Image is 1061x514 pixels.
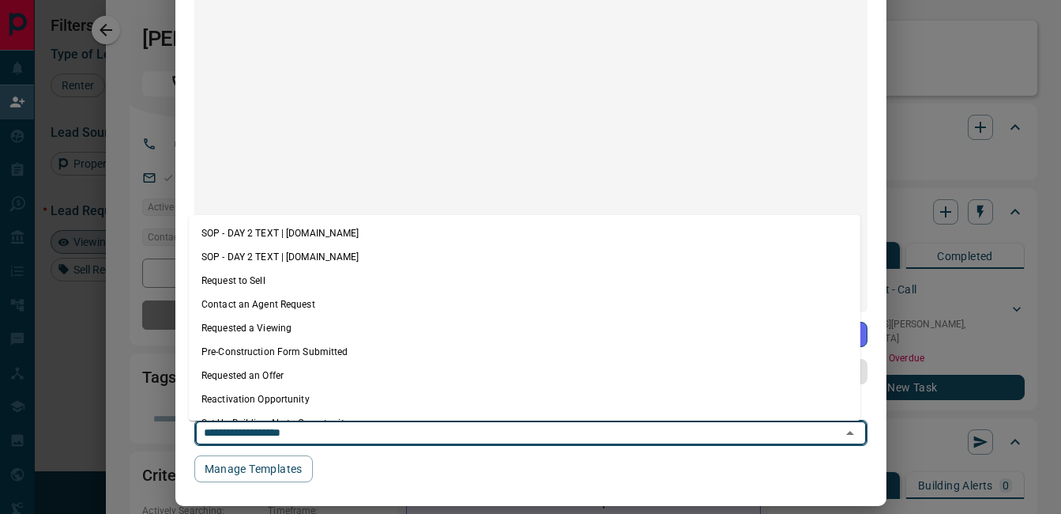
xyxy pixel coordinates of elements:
button: Close [839,422,861,444]
li: Requested a Viewing [189,316,860,340]
li: Set Up Building Alerts Opportunity [189,411,860,435]
li: Requested an Offer [189,364,860,387]
li: Pre-Construction Form Submitted [189,340,860,364]
li: SOP - DAY 2 TEXT | [DOMAIN_NAME] [189,245,860,269]
li: SOP - DAY 2 TEXT | [DOMAIN_NAME] [189,221,860,245]
button: Manage Templates [194,455,313,482]
li: Contact an Agent Request [189,293,860,316]
li: Reactivation Opportunity [189,387,860,411]
li: Request to Sell [189,269,860,293]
